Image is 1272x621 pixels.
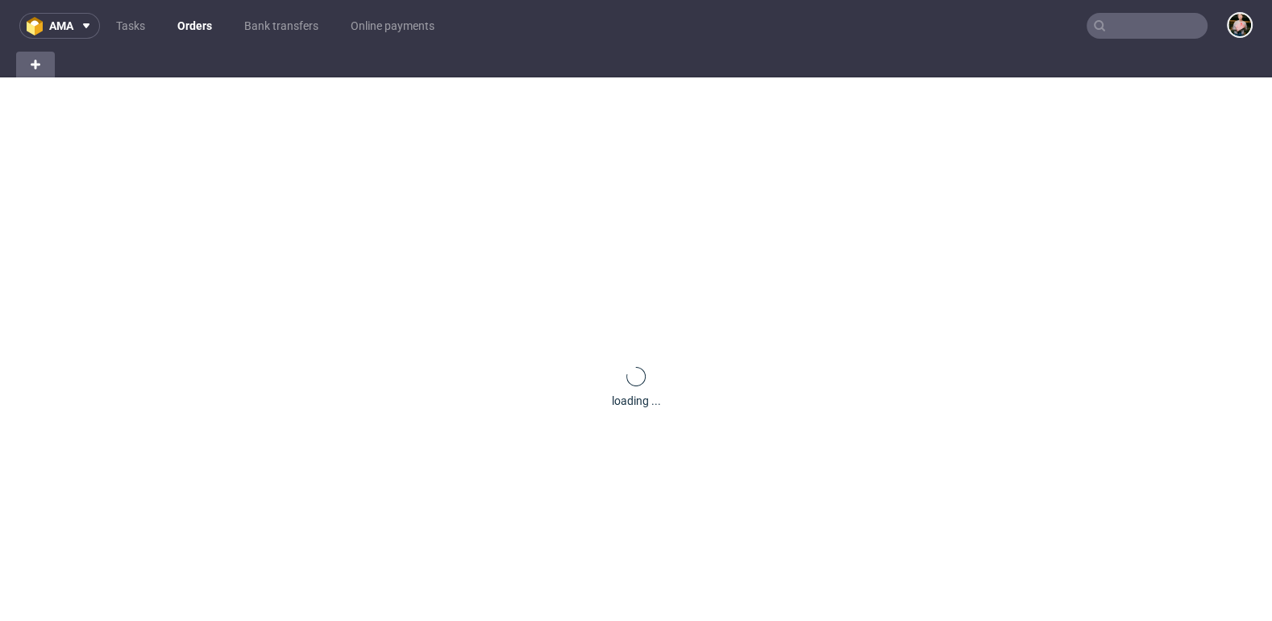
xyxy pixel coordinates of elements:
button: ama [19,13,100,39]
a: Online payments [341,13,444,39]
a: Orders [168,13,222,39]
div: loading ... [612,393,661,409]
img: logo [27,17,49,35]
img: Marta Tomaszewska [1228,14,1251,36]
a: Bank transfers [235,13,328,39]
a: Tasks [106,13,155,39]
span: ama [49,20,73,31]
